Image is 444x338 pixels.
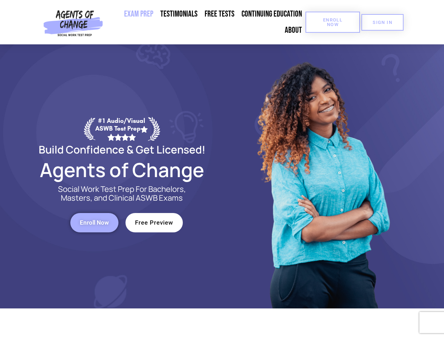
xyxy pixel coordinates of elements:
a: Continuing Education [238,6,305,22]
a: Free Preview [126,213,183,232]
a: SIGN IN [361,14,404,31]
h2: Agents of Change [22,162,222,178]
span: Enroll Now [317,18,349,27]
p: Social Work Test Prep For Bachelors, Masters, and Clinical ASWB Exams [50,185,194,202]
img: Website Image 1 (1) [252,44,393,308]
h2: Build Confidence & Get Licensed! [22,144,222,155]
span: Enroll Now [80,220,109,226]
span: SIGN IN [373,20,392,25]
span: Free Preview [135,220,173,226]
a: Exam Prep [121,6,157,22]
a: About [281,22,305,38]
div: #1 Audio/Visual ASWB Test Prep [95,117,148,140]
a: Enroll Now [305,12,360,33]
a: Enroll Now [70,213,118,232]
nav: Menu [106,6,305,38]
a: Testimonials [157,6,201,22]
a: Free Tests [201,6,238,22]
